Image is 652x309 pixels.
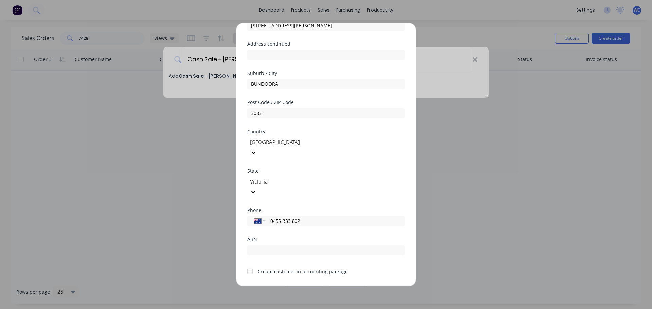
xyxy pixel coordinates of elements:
[247,168,405,173] div: State
[258,268,348,275] div: Create customer in accounting package
[247,41,405,46] div: Address continued
[247,129,405,134] div: Country
[247,208,405,212] div: Phone
[247,237,405,242] div: ABN
[247,100,405,104] div: Post Code / ZIP Code
[329,286,366,296] button: Cancel
[247,71,405,75] div: Suburb / City
[286,286,323,296] button: Save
